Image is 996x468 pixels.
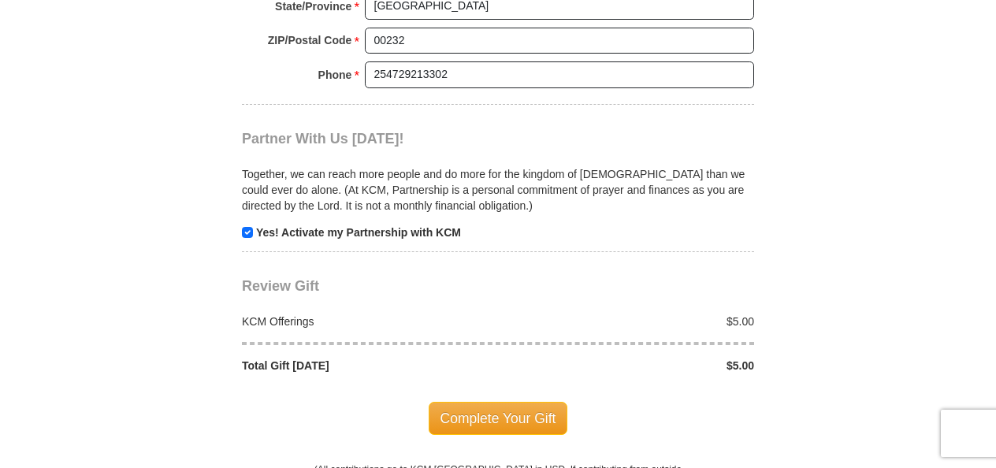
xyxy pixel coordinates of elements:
[242,278,319,294] span: Review Gift
[242,131,404,147] span: Partner With Us [DATE]!
[242,166,754,214] p: Together, we can reach more people and do more for the kingdom of [DEMOGRAPHIC_DATA] than we coul...
[268,29,352,51] strong: ZIP/Postal Code
[498,358,763,373] div: $5.00
[234,358,499,373] div: Total Gift [DATE]
[256,226,461,239] strong: Yes! Activate my Partnership with KCM
[318,64,352,86] strong: Phone
[234,314,499,329] div: KCM Offerings
[429,402,568,435] span: Complete Your Gift
[498,314,763,329] div: $5.00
